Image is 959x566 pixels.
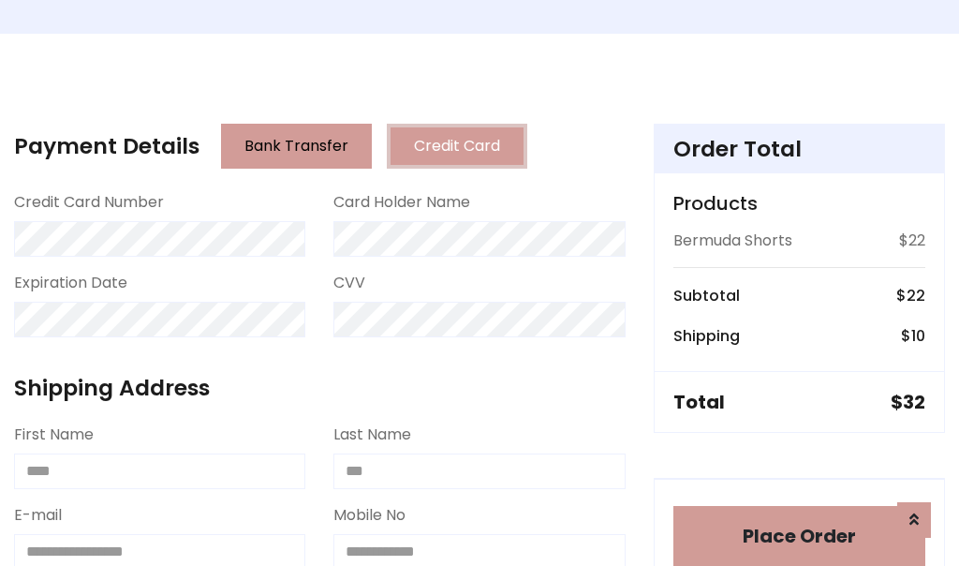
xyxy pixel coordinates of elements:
h6: $ [896,287,925,305]
h4: Shipping Address [14,375,626,401]
button: Place Order [673,506,925,566]
h6: Subtotal [673,287,740,305]
span: 22 [907,285,925,306]
label: Card Holder Name [333,191,470,214]
span: 10 [911,325,925,347]
h5: Total [673,391,725,413]
span: 32 [903,389,925,415]
h4: Payment Details [14,133,199,159]
label: CVV [333,272,365,294]
button: Credit Card [387,124,527,169]
button: Bank Transfer [221,124,372,169]
label: E-mail [14,504,62,527]
label: Mobile No [333,504,406,527]
h6: $ [901,327,925,345]
p: $22 [899,230,925,252]
h5: $ [891,391,925,413]
label: Credit Card Number [14,191,164,214]
label: Last Name [333,424,411,446]
label: Expiration Date [14,272,127,294]
h4: Order Total [673,136,925,162]
p: Bermuda Shorts [673,230,792,252]
h6: Shipping [673,327,740,345]
label: First Name [14,424,94,446]
h5: Products [673,192,925,215]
